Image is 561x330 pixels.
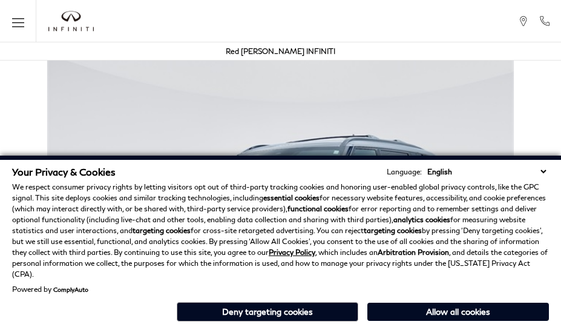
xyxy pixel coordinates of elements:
select: Language Select [424,166,549,177]
p: We respect consumer privacy rights by letting visitors opt out of third-party tracking cookies an... [12,182,549,280]
strong: targeting cookies [133,226,191,235]
a: infiniti [48,11,94,31]
div: Language: [387,168,422,176]
strong: targeting cookies [364,226,422,235]
div: Powered by [12,286,88,293]
a: ComplyAuto [53,286,88,293]
a: Privacy Policy [269,248,315,257]
strong: analytics cookies [393,215,450,224]
button: Allow all cookies [367,303,549,321]
button: Deny targeting cookies [177,302,358,322]
strong: essential cookies [263,193,320,202]
strong: Arbitration Provision [378,248,449,257]
a: Red [PERSON_NAME] INFINITI [226,47,335,56]
strong: functional cookies [287,204,349,213]
span: Your Privacy & Cookies [12,166,116,177]
img: INFINITI [48,11,94,31]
